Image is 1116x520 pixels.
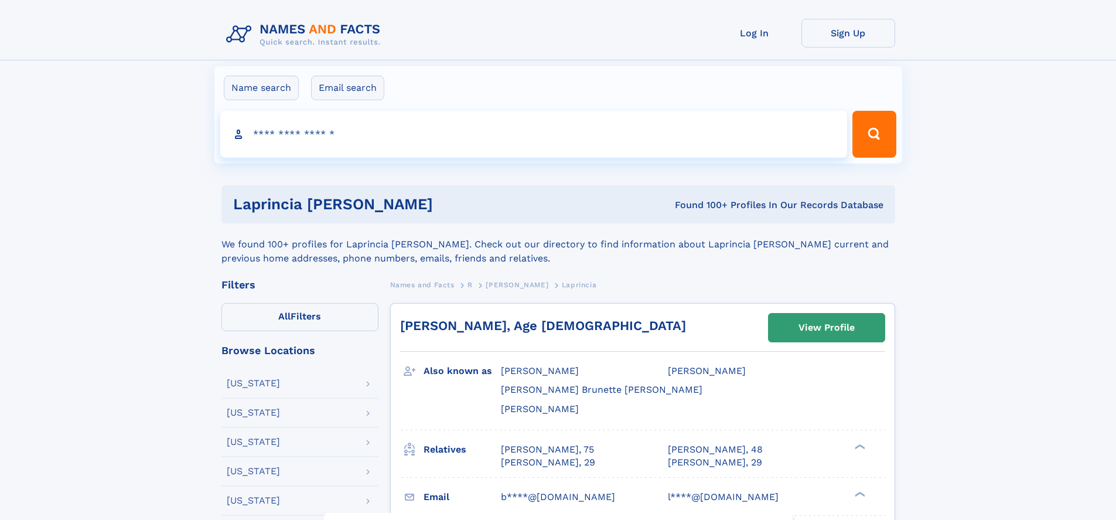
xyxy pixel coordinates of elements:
[220,111,848,158] input: search input
[801,19,895,47] a: Sign Up
[501,384,702,395] span: [PERSON_NAME] Brunette [PERSON_NAME]
[501,365,579,376] span: [PERSON_NAME]
[400,318,686,333] a: [PERSON_NAME], Age [DEMOGRAPHIC_DATA]
[852,111,896,158] button: Search Button
[798,314,855,341] div: View Profile
[311,76,384,100] label: Email search
[554,199,883,212] div: Found 100+ Profiles In Our Records Database
[467,277,473,292] a: R
[221,345,378,356] div: Browse Locations
[668,365,746,376] span: [PERSON_NAME]
[852,490,866,498] div: ❯
[227,408,280,417] div: [US_STATE]
[501,403,579,414] span: [PERSON_NAME]
[668,443,763,456] a: [PERSON_NAME], 48
[390,277,455,292] a: Names and Facts
[708,19,801,47] a: Log In
[221,19,390,50] img: Logo Names and Facts
[424,361,501,381] h3: Also known as
[278,311,291,322] span: All
[233,197,554,212] h1: Laprincia [PERSON_NAME]
[227,496,280,505] div: [US_STATE]
[221,223,895,266] div: We found 100+ profiles for Laprincia [PERSON_NAME]. Check out our directory to find information a...
[486,277,548,292] a: [PERSON_NAME]
[227,437,280,447] div: [US_STATE]
[467,281,473,289] span: R
[227,467,280,476] div: [US_STATE]
[769,314,885,342] a: View Profile
[501,443,594,456] a: [PERSON_NAME], 75
[221,280,378,290] div: Filters
[221,303,378,331] label: Filters
[852,443,866,450] div: ❯
[227,379,280,388] div: [US_STATE]
[668,456,762,469] a: [PERSON_NAME], 29
[501,456,595,469] a: [PERSON_NAME], 29
[562,281,596,289] span: Laprincia
[424,487,501,507] h3: Email
[424,440,501,460] h3: Relatives
[224,76,299,100] label: Name search
[486,281,548,289] span: [PERSON_NAME]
